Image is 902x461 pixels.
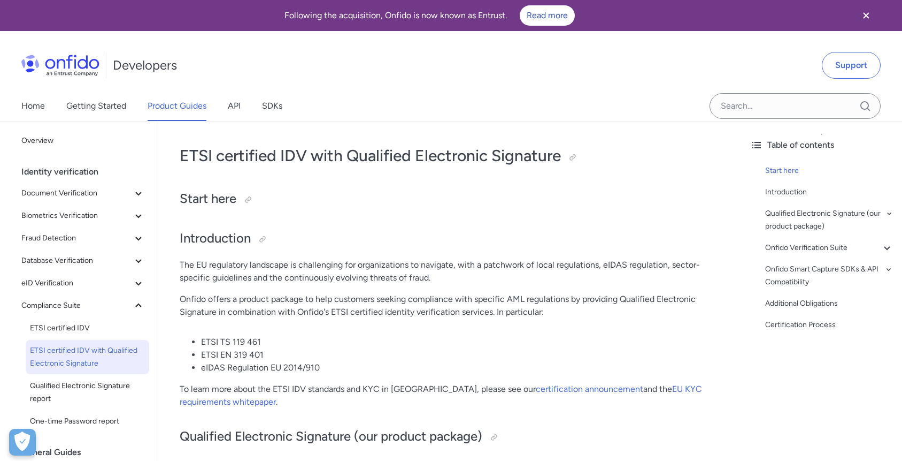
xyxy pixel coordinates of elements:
[9,429,36,456] button: Open Preferences
[860,9,873,22] svg: Close banner
[21,55,99,76] img: Onfido Logo
[180,145,720,167] h1: ETSI certified IDV with Qualified Electronic Signature
[710,93,881,119] input: Onfido search input field
[180,259,720,284] p: The EU regulatory landscape is challenging for organizations to navigate, with a patchwork of loc...
[17,228,149,249] button: Fraud Detection
[21,187,132,200] span: Document Verification
[66,91,126,121] a: Getting Started
[17,205,149,226] button: Biometrics Verification
[21,161,153,183] div: Identity verification
[17,130,149,152] a: Overview
[765,241,893,254] a: Onfido Verification Suite
[180,190,720,208] h2: Start here
[26,318,149,339] a: ETSI certified IDV
[846,2,886,29] button: Close banner
[21,254,132,267] span: Database Verification
[30,322,145,335] span: ETSI certified IDV
[822,52,881,79] a: Support
[21,277,132,290] span: eID Verification
[180,384,702,407] a: EU KYC requirements whitepaper
[765,207,893,233] a: Qualified Electronic Signature (our product package)
[30,344,145,370] span: ETSI certified IDV with Qualified Electronic Signature
[30,380,145,405] span: Qualified Electronic Signature report
[520,5,575,26] a: Read more
[201,336,720,349] li: ETSI TS 119 461
[17,183,149,204] button: Document Verification
[180,230,720,248] h2: Introduction
[180,383,720,409] p: To learn more about the ETSI IDV standards and KYC in [GEOGRAPHIC_DATA], please see our and the .
[536,384,643,394] a: certification announcement
[180,428,720,446] h2: Qualified Electronic Signature (our product package)
[21,209,132,222] span: Biometrics Verification
[765,186,893,199] a: Introduction
[262,91,282,121] a: SDKs
[21,134,145,147] span: Overview
[113,57,177,74] h1: Developers
[765,164,893,177] a: Start here
[17,295,149,316] button: Compliance Suite
[30,415,145,428] span: One-time Password report
[228,91,241,121] a: API
[750,139,893,152] div: Table of contents
[26,375,149,410] a: Qualified Electronic Signature report
[201,361,720,374] li: eIDAS Regulation EU 2014/910
[17,273,149,294] button: eID Verification
[765,319,893,331] a: Certification Process
[26,411,149,432] a: One-time Password report
[765,297,893,310] a: Additional Obligations
[17,250,149,271] button: Database Verification
[180,293,720,319] p: Onfido offers a product package to help customers seeking compliance with specific AML regulation...
[21,232,132,245] span: Fraud Detection
[201,349,720,361] li: ETSI EN 319 401
[9,429,36,456] div: Cookie Preferences
[21,91,45,121] a: Home
[13,5,846,26] div: Following the acquisition, Onfido is now known as Entrust.
[26,340,149,374] a: ETSI certified IDV with Qualified Electronic Signature
[21,299,132,312] span: Compliance Suite
[765,263,893,289] a: Onfido Smart Capture SDKs & API Compatibility
[148,91,206,121] a: Product Guides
